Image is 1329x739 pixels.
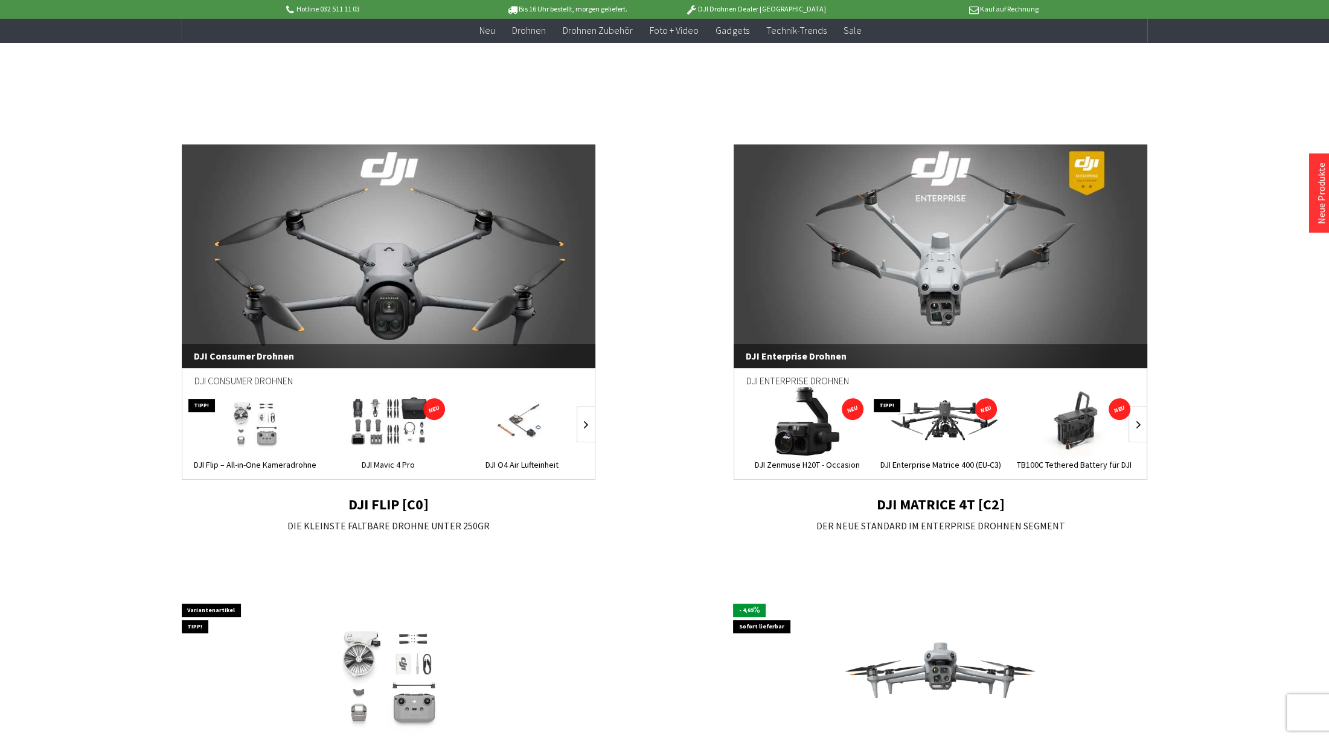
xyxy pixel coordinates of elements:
[641,18,707,43] a: Foto + Video
[194,369,583,402] div: DJI Consumer Drohnen
[734,144,1148,368] a: DJI Enterprise Drohnen
[284,2,472,16] p: Hotline 032 511 11 03
[834,18,869,43] a: Sale
[1315,163,1327,224] a: Neue Produkte
[850,2,1039,16] p: Kauf auf Rechnung
[455,459,589,483] a: DJI O4 Air Lufteinheit
[512,24,546,36] span: Drohnen
[1028,387,1119,456] img: TB100C Tethered Battery für DJI Matrice 400 Serie
[843,24,861,36] span: Sale
[188,459,322,483] a: DJI Flip – All-in-One Kameradrohne für Vlogs
[476,387,568,456] img: DJI O4 Air Lufteinheit
[1007,459,1141,483] a: TB100C Tethered Battery für DJI Matrice 400 Serie
[772,387,841,456] img: DJI Zenmuse H20T - Occasion
[479,24,495,36] span: Neu
[182,344,596,368] span: DJI Consumer Drohnen
[740,459,874,483] a: DJI Zenmuse H20T - Occasion
[209,387,301,456] img: DJI Flip – All-in-One Kameradrohne für Vlogs
[716,24,749,36] span: Gadgets
[880,387,1001,456] img: DJI Enterprise Matrice 400 (EU-C3) inkl. DJI Care Enterprise Plus
[473,2,661,16] p: Bis 16 Uhr bestellt, morgen geliefert.
[874,459,1007,483] a: DJI Enterprise Matrice 400 (EU-C3) inkl. DJI...
[348,495,429,514] strong: DJI FLIP [C0]
[650,24,699,36] span: Foto + Video
[746,369,1135,402] div: DJI Enterprise Drohnen
[554,18,641,43] a: Drohnen Zubehör
[589,459,722,483] a: DJI Air 3S - Dual-Kameradrohne für Reisen
[471,18,504,43] a: Neu
[734,518,1148,533] p: DER NEUE STANDARD IM ENTERPRISE DROHNEN SEGMENT
[734,344,1148,368] span: DJI Enterprise Drohnen
[1141,459,1274,483] a: BS100 Intelligente Akkuladestation für DJI TB100
[766,24,826,36] span: Technik-Trends
[707,18,757,43] a: Gadgets
[661,2,850,16] p: DJI Drohnen Dealer [GEOGRAPHIC_DATA]
[342,387,435,456] img: DJI Mavic 4 Pro
[504,18,554,43] a: Drohnen
[182,144,596,368] a: DJI Consumer Drohnen
[182,518,596,533] p: DIE KLEINSTE FALTBARE DROHNE UNTER 250GR
[757,18,834,43] a: Technik-Trends
[322,459,455,483] a: DJI Mavic 4 Pro
[734,497,1148,512] h2: DJI MATRICE 4T [C2]
[563,24,633,36] span: Drohnen Zubehör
